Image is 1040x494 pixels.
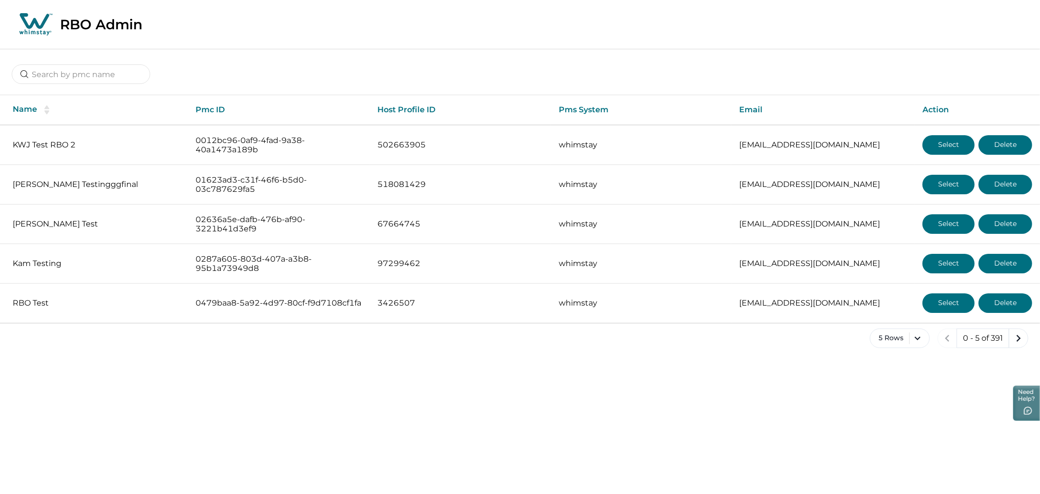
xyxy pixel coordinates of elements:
[559,298,724,308] p: whimstay
[979,293,1032,313] button: Delete
[378,180,544,189] p: 518081429
[559,259,724,268] p: whimstay
[551,95,731,125] th: Pms System
[957,329,1009,348] button: 0 - 5 of 391
[559,219,724,229] p: whimstay
[378,140,544,150] p: 502663905
[559,180,724,189] p: whimstay
[979,175,1032,194] button: Delete
[922,175,975,194] button: Select
[196,175,362,194] p: 01623ad3-c31f-46f6-b5d0-03c787629fa5
[739,219,907,229] p: [EMAIL_ADDRESS][DOMAIN_NAME]
[922,135,975,155] button: Select
[922,293,975,313] button: Select
[370,95,551,125] th: Host Profile ID
[922,254,975,273] button: Select
[963,333,1003,343] p: 0 - 5 of 391
[60,16,142,33] p: RBO Admin
[37,105,57,115] button: sorting
[922,214,975,234] button: Select
[739,259,907,268] p: [EMAIL_ADDRESS][DOMAIN_NAME]
[739,180,907,189] p: [EMAIL_ADDRESS][DOMAIN_NAME]
[938,329,957,348] button: previous page
[559,140,724,150] p: whimstay
[870,329,930,348] button: 5 Rows
[13,219,180,229] p: [PERSON_NAME] Test
[13,298,180,308] p: RBO Test
[196,215,362,234] p: 02636a5e-dafb-476b-af90-3221b41d3ef9
[739,298,907,308] p: [EMAIL_ADDRESS][DOMAIN_NAME]
[731,95,915,125] th: Email
[13,140,180,150] p: KWJ Test RBO 2
[13,180,180,189] p: [PERSON_NAME] Testingggfinal
[196,136,362,155] p: 0012bc96-0af9-4fad-9a38-40a1473a189b
[979,214,1032,234] button: Delete
[1009,329,1028,348] button: next page
[378,219,544,229] p: 67664745
[196,254,362,273] p: 0287a605-803d-407a-a3b8-95b1a73949d8
[378,259,544,268] p: 97299462
[979,254,1032,273] button: Delete
[739,140,907,150] p: [EMAIL_ADDRESS][DOMAIN_NAME]
[196,298,362,308] p: 0479baa8-5a92-4d97-80cf-f9d7108cf1fa
[915,95,1040,125] th: Action
[12,64,150,84] input: Search by pmc name
[378,298,544,308] p: 3426507
[13,259,180,268] p: Kam Testing
[188,95,370,125] th: Pmc ID
[979,135,1032,155] button: Delete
